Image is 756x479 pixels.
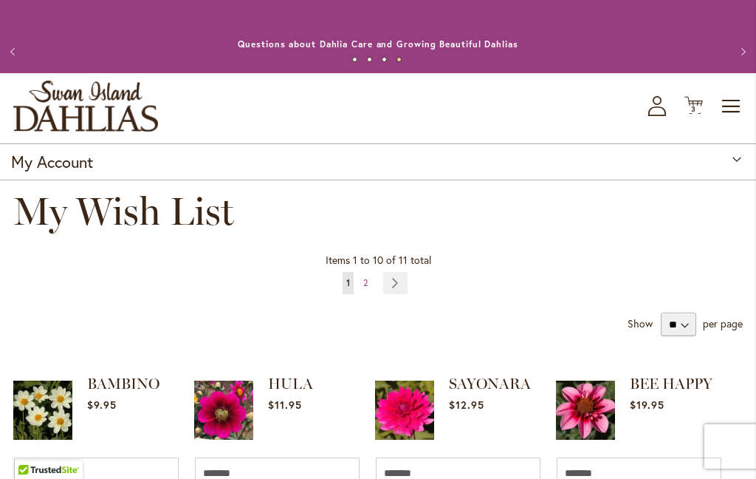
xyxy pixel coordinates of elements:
[375,373,434,447] img: SAYONARA
[268,375,313,393] a: HULA
[691,104,696,114] span: 3
[194,373,253,447] img: HULA
[628,316,653,330] strong: Show
[13,373,72,447] img: BAMBINO
[556,373,615,447] img: BEE HAPPY
[13,81,158,132] a: store logo
[630,375,712,393] a: BEE HAPPY
[630,398,664,412] span: $19.95
[268,398,302,412] span: $11.95
[396,57,402,62] button: 4 of 4
[13,188,234,234] span: My Wish List
[556,373,615,450] a: BEE HAPPY
[326,253,431,267] span: Items 1 to 10 of 11 total
[382,57,387,62] button: 3 of 4
[87,398,117,412] span: $9.95
[11,151,93,172] strong: My Account
[449,398,484,412] span: $12.95
[367,57,372,62] button: 2 of 4
[684,96,703,116] button: 3
[375,373,434,450] a: SAYONARA
[87,375,159,393] a: BAMBINO
[13,373,72,450] a: BAMBINO
[11,427,52,468] iframe: Launch Accessibility Center
[726,37,756,67] button: Next
[194,373,253,450] a: HULA
[352,57,357,62] button: 1 of 4
[363,277,368,288] span: 2
[346,277,350,288] span: 1
[703,316,743,330] span: per page
[449,375,531,393] a: SAYONARA
[360,272,371,294] a: 2
[238,38,518,50] a: Questions about Dahlia Care and Growing Beautiful Dahlias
